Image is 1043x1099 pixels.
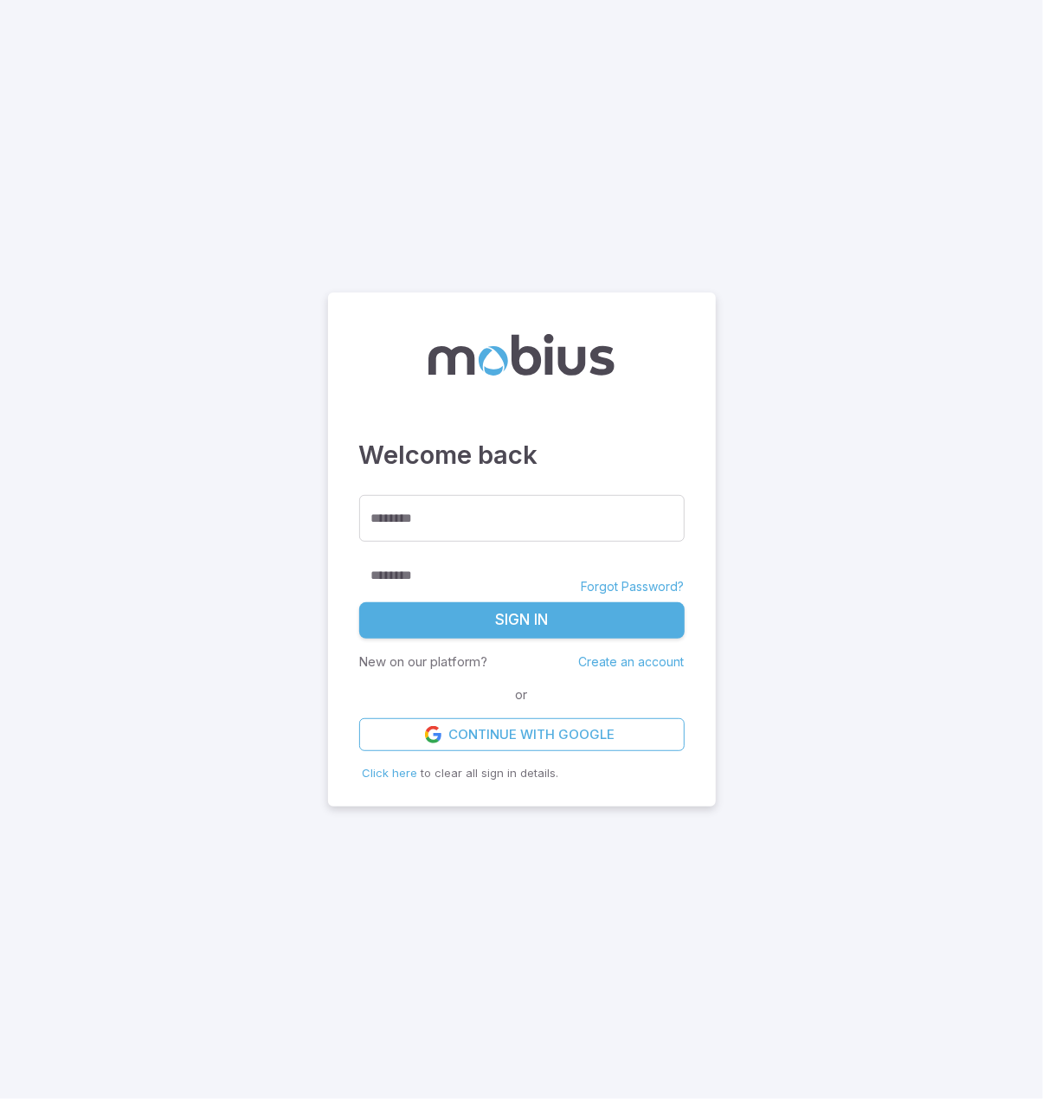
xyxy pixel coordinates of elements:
[359,718,685,751] a: Continue with Google
[363,765,681,782] p: to clear all sign in details.
[512,685,532,704] span: or
[582,578,685,595] a: Forgot Password?
[579,654,685,669] a: Create an account
[363,766,418,780] span: Click here
[359,602,685,639] button: Sign In
[359,652,488,672] p: New on our platform?
[359,436,685,474] h3: Welcome back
